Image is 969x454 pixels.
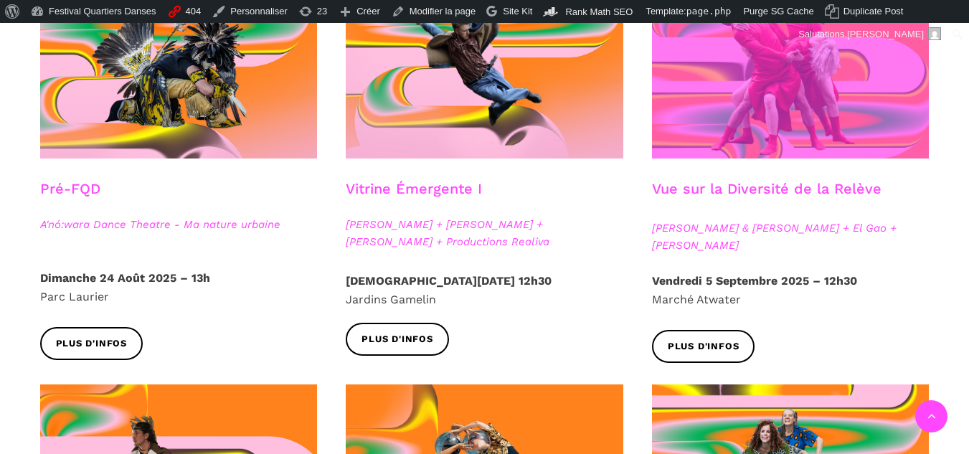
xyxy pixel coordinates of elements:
strong: Vendredi 5 Septembre 2025 – 12h30 [652,274,857,288]
span: Rank Math SEO [565,6,633,17]
strong: Dimanche 24 Août 2025 – 13h [40,271,210,285]
p: Parc Laurier [40,269,318,306]
span: Site Kit [503,6,532,16]
a: Plus d'infos [40,327,143,359]
p: Jardins Gamelin [346,272,623,308]
strong: [DEMOGRAPHIC_DATA][DATE] 12h30 [346,274,552,288]
span: Plus d'infos [668,339,739,354]
span: [PERSON_NAME] & [PERSON_NAME] + El Gao + [PERSON_NAME] [652,219,930,254]
span: A'nó:wara Dance Theatre - Ma nature urbaine [40,216,318,233]
span: [PERSON_NAME] [847,29,924,39]
span: page.php [686,6,732,16]
a: Plus d'infos [346,323,449,355]
a: Plus d'infos [652,330,755,362]
h3: Pré-FQD [40,180,100,216]
h3: Vue sur la Diversité de la Relève [652,180,881,216]
h3: Vitrine Émergente I [346,180,482,216]
span: Plus d'infos [361,332,433,347]
span: Plus d'infos [56,336,128,351]
span: [PERSON_NAME] + [PERSON_NAME] + [PERSON_NAME] + Productions Realiva [346,216,623,250]
a: Salutations, [793,23,947,46]
p: Marché Atwater [652,272,930,308]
